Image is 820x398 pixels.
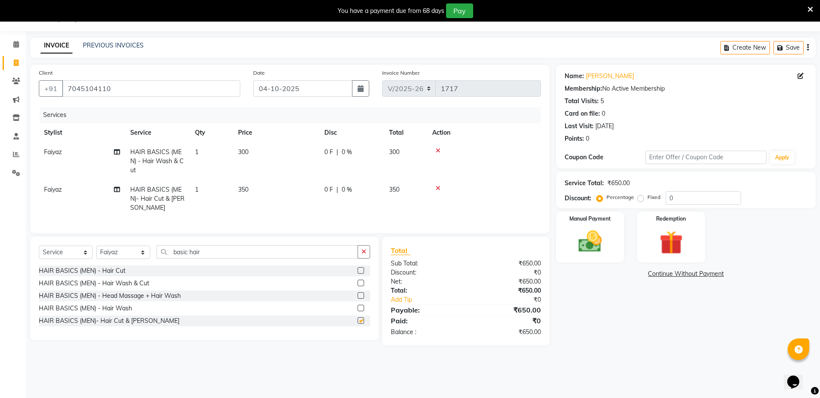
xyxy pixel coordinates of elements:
[600,97,604,106] div: 5
[784,363,811,389] iframe: chat widget
[39,291,181,300] div: HAIR BASICS (MEN) - Head Massage + Hair Wash
[466,277,547,286] div: ₹650.00
[384,286,466,295] div: Total:
[39,304,132,313] div: HAIR BASICS (MEN) - Hair Wash
[565,122,594,131] div: Last Visit:
[384,277,466,286] div: Net:
[39,279,149,288] div: HAIR BASICS (MEN) - Hair Wash & Cut
[238,186,248,193] span: 350
[595,122,614,131] div: [DATE]
[565,153,645,162] div: Coupon Code
[130,148,184,174] span: HAIR BASICS (MEN) - Hair Wash & Cut
[606,193,634,201] label: Percentage
[384,295,480,304] a: Add Tip
[62,80,240,97] input: Search by Name/Mobile/Email/Code
[770,151,795,164] button: Apply
[44,186,62,193] span: Faiyaz
[41,38,72,54] a: INVOICE
[39,266,126,275] div: HAIR BASICS (MEN) - Hair Cut
[384,268,466,277] div: Discount:
[571,228,609,255] img: _cash.svg
[466,259,547,268] div: ₹650.00
[195,148,198,156] span: 1
[466,328,547,337] div: ₹650.00
[427,123,541,142] th: Action
[130,186,185,212] span: HAIR BASICS (MEN)- Hair Cut & [PERSON_NAME]
[466,286,547,295] div: ₹650.00
[384,123,427,142] th: Total
[384,259,466,268] div: Sub Total:
[190,123,233,142] th: Qty
[233,123,319,142] th: Price
[565,84,807,93] div: No Active Membership
[384,316,466,326] div: Paid:
[338,6,444,16] div: You have a payment due from 68 days
[565,109,600,118] div: Card on file:
[39,80,63,97] button: +91
[342,185,352,194] span: 0 %
[565,194,591,203] div: Discount:
[384,328,466,337] div: Balance :
[466,268,547,277] div: ₹0
[384,305,466,315] div: Payable:
[39,69,53,77] label: Client
[336,148,338,157] span: |
[565,72,584,81] div: Name:
[586,134,589,143] div: 0
[656,215,686,223] label: Redemption
[565,134,584,143] div: Points:
[466,305,547,315] div: ₹650.00
[44,148,62,156] span: Faiyaz
[466,316,547,326] div: ₹0
[125,123,190,142] th: Service
[195,186,198,193] span: 1
[157,245,358,259] input: Search or Scan
[565,179,604,188] div: Service Total:
[389,148,399,156] span: 300
[565,97,599,106] div: Total Visits:
[83,41,144,49] a: PREVIOUS INVOICES
[479,295,547,304] div: ₹0
[565,84,602,93] div: Membership:
[647,193,660,201] label: Fixed
[586,72,634,81] a: [PERSON_NAME]
[382,69,420,77] label: Invoice Number
[40,107,547,123] div: Services
[238,148,248,156] span: 300
[39,123,125,142] th: Stylist
[336,185,338,194] span: |
[558,269,814,278] a: Continue Without Payment
[319,123,384,142] th: Disc
[773,41,804,54] button: Save
[39,316,179,325] div: HAIR BASICS (MEN)- Hair Cut & [PERSON_NAME]
[607,179,630,188] div: ₹650.00
[652,228,690,257] img: _gift.svg
[253,69,265,77] label: Date
[720,41,770,54] button: Create New
[602,109,605,118] div: 0
[324,148,333,157] span: 0 F
[446,3,473,18] button: Pay
[324,185,333,194] span: 0 F
[645,151,767,164] input: Enter Offer / Coupon Code
[391,246,411,255] span: Total
[389,186,399,193] span: 350
[342,148,352,157] span: 0 %
[569,215,611,223] label: Manual Payment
